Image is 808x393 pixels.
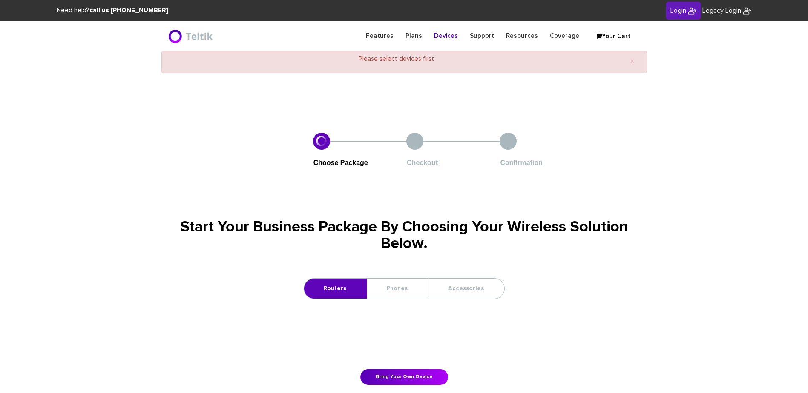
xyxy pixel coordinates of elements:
[544,28,585,44] a: Coverage
[625,54,640,69] button: Close
[428,279,503,299] a: Accessories
[743,7,751,15] img: BriteX
[500,28,544,44] a: Resources
[464,28,500,44] a: Support
[367,279,427,299] a: Phones
[360,369,448,385] a: Bring Your Own Device
[161,51,647,73] div: Please select devices first
[313,159,368,166] span: Choose Package
[630,57,635,66] span: ×
[168,28,215,45] img: BriteX
[670,7,686,14] span: Login
[500,159,543,166] span: Confirmation
[407,159,438,166] span: Checkout
[168,219,641,253] h1: Start Your Business Package By Choosing Your Wireless Solution Below.
[702,6,751,16] a: Legacy Login
[400,28,428,44] a: Plans
[89,7,168,14] strong: call us [PHONE_NUMBER]
[702,7,741,14] span: Legacy Login
[688,7,696,15] img: BriteX
[304,279,366,299] a: Routers
[592,30,634,43] a: Your Cart
[428,28,464,44] a: Devices
[360,28,400,44] a: Features
[57,7,168,14] span: Need help?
